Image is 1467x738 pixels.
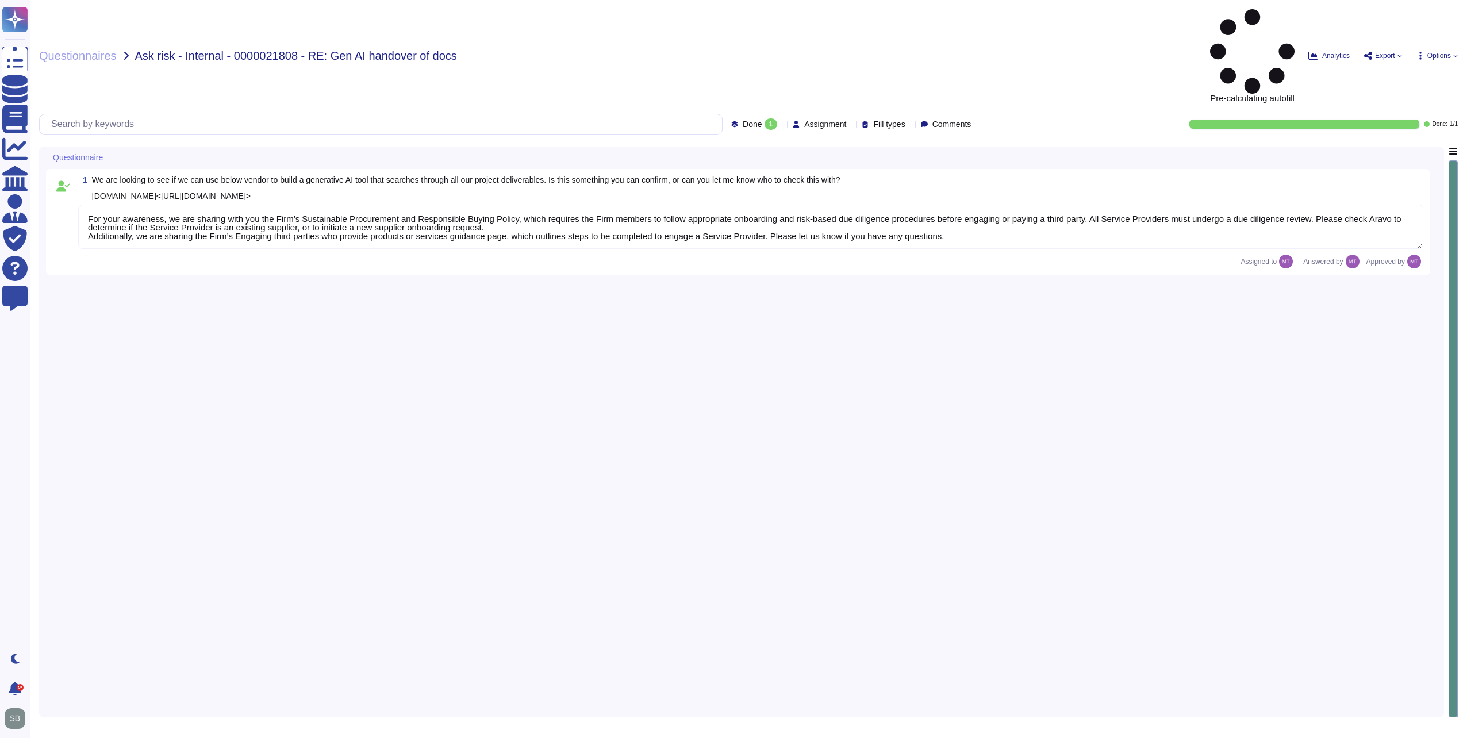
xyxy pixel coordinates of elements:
[78,176,87,184] span: 1
[1432,121,1447,127] span: Done:
[53,153,103,162] span: Questionnaire
[1279,255,1293,268] img: user
[1210,9,1295,102] span: Pre-calculating autofill
[1375,52,1395,59] span: Export
[1241,255,1299,268] span: Assigned to
[1407,255,1421,268] img: user
[743,120,762,128] span: Done
[78,205,1423,249] textarea: For your awareness, we are sharing with you the Firm’s Sustainable Procurement and Responsible Bu...
[17,684,24,691] div: 9+
[873,120,905,128] span: Fill types
[1346,255,1360,268] img: user
[1427,52,1451,59] span: Options
[39,50,117,61] span: Questionnaires
[804,120,846,128] span: Assignment
[932,120,971,128] span: Comments
[1366,258,1405,265] span: Approved by
[45,114,722,134] input: Search by keywords
[1308,51,1350,60] button: Analytics
[1322,52,1350,59] span: Analytics
[5,708,25,729] img: user
[1303,258,1343,265] span: Answered by
[2,706,33,731] button: user
[135,50,457,61] span: Ask risk - Internal - 0000021808 - RE: Gen AI handover of docs
[1450,121,1458,127] span: 1 / 1
[765,118,778,130] div: 1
